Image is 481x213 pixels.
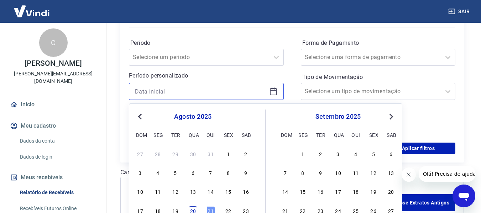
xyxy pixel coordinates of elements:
[25,60,82,67] p: [PERSON_NAME]
[302,73,454,81] label: Tipo de Movimentação
[9,0,55,22] img: Vindi
[369,168,378,177] div: Choose sexta-feira, 12 de setembro de 2025
[135,86,266,97] input: Data inicial
[298,149,307,158] div: Choose segunda-feira, 1 de setembro de 2025
[153,187,162,196] div: Choose segunda-feira, 11 de agosto de 2025
[316,168,325,177] div: Choose terça-feira, 9 de setembro de 2025
[387,149,395,158] div: Choose sábado, 6 de setembro de 2025
[153,168,162,177] div: Choose segunda-feira, 4 de agosto de 2025
[402,167,416,182] iframe: Fechar mensagem
[381,143,455,154] button: Aplicar filtros
[9,118,98,134] button: Meu cadastro
[206,149,215,158] div: Choose quinta-feira, 31 de julho de 2025
[387,187,395,196] div: Choose sábado, 20 de setembro de 2025
[189,187,197,196] div: Choose quarta-feira, 13 de agosto de 2025
[9,170,98,185] button: Meus recebíveis
[136,149,145,158] div: Choose domingo, 27 de julho de 2025
[316,149,325,158] div: Choose terça-feira, 2 de setembro de 2025
[351,149,360,158] div: Choose quinta-feira, 4 de setembro de 2025
[17,185,98,200] a: Relatório de Recebíveis
[136,112,144,121] button: Previous Month
[369,149,378,158] div: Choose sexta-feira, 5 de setembro de 2025
[281,131,289,139] div: dom
[280,112,396,121] div: setembro 2025
[224,131,232,139] div: sex
[419,166,475,182] iframe: Mensagem da empresa
[17,150,98,164] a: Dados de login
[369,131,378,139] div: sex
[242,149,250,158] div: Choose sábado, 2 de agosto de 2025
[316,187,325,196] div: Choose terça-feira, 16 de setembro de 2025
[387,168,395,177] div: Choose sábado, 13 de setembro de 2025
[281,149,289,158] div: Choose domingo, 31 de agosto de 2025
[6,70,101,85] p: [PERSON_NAME][EMAIL_ADDRESS][DOMAIN_NAME]
[136,168,145,177] div: Choose domingo, 3 de agosto de 2025
[153,149,162,158] div: Choose segunda-feira, 28 de julho de 2025
[9,97,98,112] a: Início
[189,149,197,158] div: Choose quarta-feira, 30 de julho de 2025
[387,112,396,121] button: Next Month
[334,187,343,196] div: Choose quarta-feira, 17 de setembro de 2025
[189,131,197,139] div: qua
[206,187,215,196] div: Choose quinta-feira, 14 de agosto de 2025
[224,149,232,158] div: Choose sexta-feira, 1 de agosto de 2025
[130,39,282,47] label: Período
[189,168,197,177] div: Choose quarta-feira, 6 de agosto de 2025
[135,112,251,121] div: agosto 2025
[302,39,454,47] label: Forma de Pagamento
[281,187,289,196] div: Choose domingo, 14 de setembro de 2025
[281,168,289,177] div: Choose domingo, 7 de setembro de 2025
[334,149,343,158] div: Choose quarta-feira, 3 de setembro de 2025
[224,168,232,177] div: Choose sexta-feira, 8 de agosto de 2025
[206,131,215,139] div: qui
[17,134,98,148] a: Dados da conta
[242,168,250,177] div: Choose sábado, 9 de agosto de 2025
[316,131,325,139] div: ter
[386,194,455,211] a: Acesse Extratos Antigos
[120,168,464,177] p: Carregando...
[334,131,343,139] div: qua
[224,187,232,196] div: Choose sexta-feira, 15 de agosto de 2025
[351,187,360,196] div: Choose quinta-feira, 18 de setembro de 2025
[242,187,250,196] div: Choose sábado, 16 de agosto de 2025
[136,131,145,139] div: dom
[4,5,60,11] span: Olá! Precisa de ajuda?
[242,131,250,139] div: sab
[39,28,68,57] div: C
[447,5,472,18] button: Sair
[298,168,307,177] div: Choose segunda-feira, 8 de setembro de 2025
[171,149,180,158] div: Choose terça-feira, 29 de julho de 2025
[206,168,215,177] div: Choose quinta-feira, 7 de agosto de 2025
[351,168,360,177] div: Choose quinta-feira, 11 de setembro de 2025
[153,131,162,139] div: seg
[351,131,360,139] div: qui
[136,187,145,196] div: Choose domingo, 10 de agosto de 2025
[369,187,378,196] div: Choose sexta-feira, 19 de setembro de 2025
[129,71,284,80] p: Período personalizado
[453,185,475,207] iframe: Botão para abrir a janela de mensagens
[171,131,180,139] div: ter
[387,131,395,139] div: sab
[298,131,307,139] div: seg
[298,187,307,196] div: Choose segunda-feira, 15 de setembro de 2025
[171,168,180,177] div: Choose terça-feira, 5 de agosto de 2025
[171,187,180,196] div: Choose terça-feira, 12 de agosto de 2025
[334,168,343,177] div: Choose quarta-feira, 10 de setembro de 2025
